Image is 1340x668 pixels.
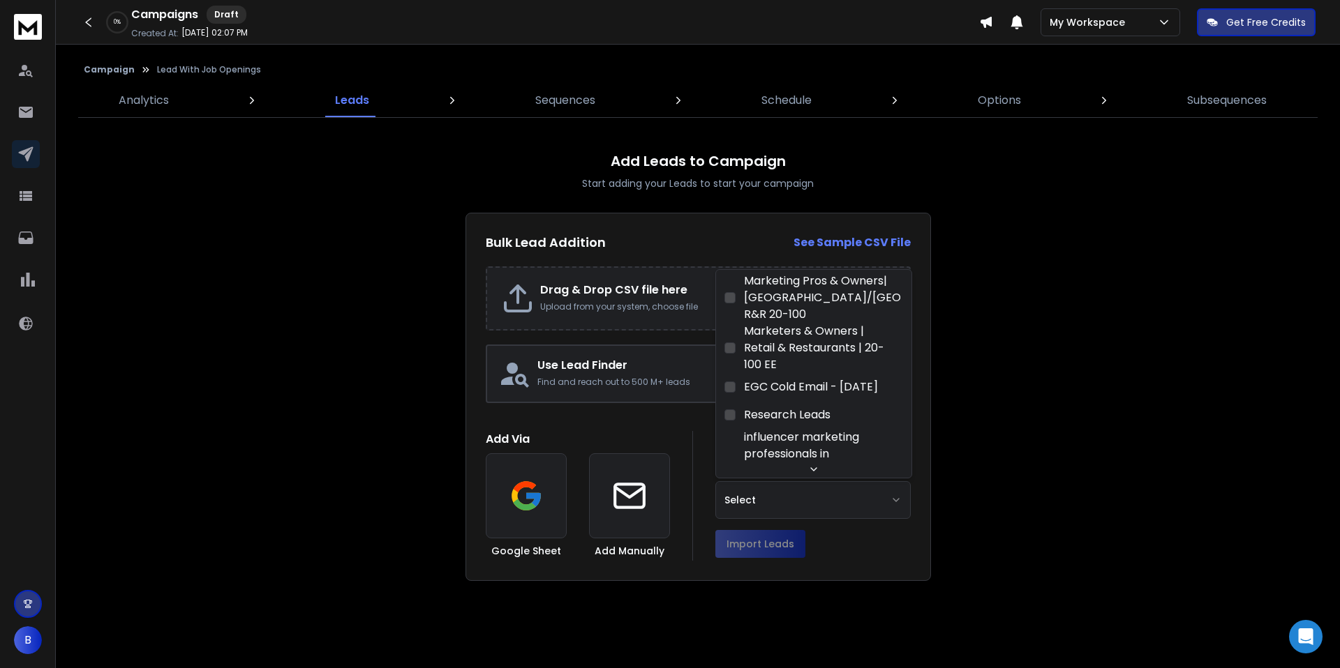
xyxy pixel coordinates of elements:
[131,6,198,23] h1: Campaigns
[131,28,179,39] p: Created At:
[14,14,42,40] img: logo
[744,379,878,395] div: EGC Cold Email - [DATE]
[611,151,786,171] h1: Add Leads to Campaign
[978,92,1021,109] p: Options
[744,407,831,423] div: Research Leads
[540,282,895,298] h2: Drag & Drop CSV file here
[794,234,911,250] strong: See Sample CSV File
[181,27,248,38] p: [DATE] 02:07 PM
[761,92,812,109] p: Schedule
[335,92,369,109] p: Leads
[84,64,135,75] button: Campaign
[119,92,169,109] p: Analytics
[595,544,664,558] h3: Add Manually
[1226,15,1306,29] p: Get Free Credits
[1187,92,1267,109] p: Subsequences
[537,377,898,388] p: Find and reach out to 500 M+ leads
[1289,620,1323,653] div: Open Intercom Messenger
[582,176,814,190] p: Start adding your Leads to start your campaign
[540,301,895,312] p: Upload from your system, choose file
[157,64,261,75] p: Lead With Job Openings
[724,493,756,507] span: Select
[14,626,42,654] span: B
[744,273,999,323] div: Marketing Pros & Owners| [GEOGRAPHIC_DATA]/[GEOGRAPHIC_DATA]| R&R 20-100
[744,429,895,529] div: influencer marketing professionals in [GEOGRAPHIC_DATA], [GEOGRAPHIC_DATA], [GEOGRAPHIC_DATA] & [...
[486,233,606,252] h2: Bulk Lead Addition
[1050,15,1131,29] p: My Workspace
[537,357,898,374] h2: Use Lead Finder
[207,6,246,24] div: Draft
[744,323,895,373] div: Marketers & Owners | Retail & Restaurants | 20-100 EE
[114,18,121,26] p: 0 %
[486,431,670,448] h1: Add Via
[491,544,561,558] h3: Google Sheet
[535,92,595,109] p: Sequences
